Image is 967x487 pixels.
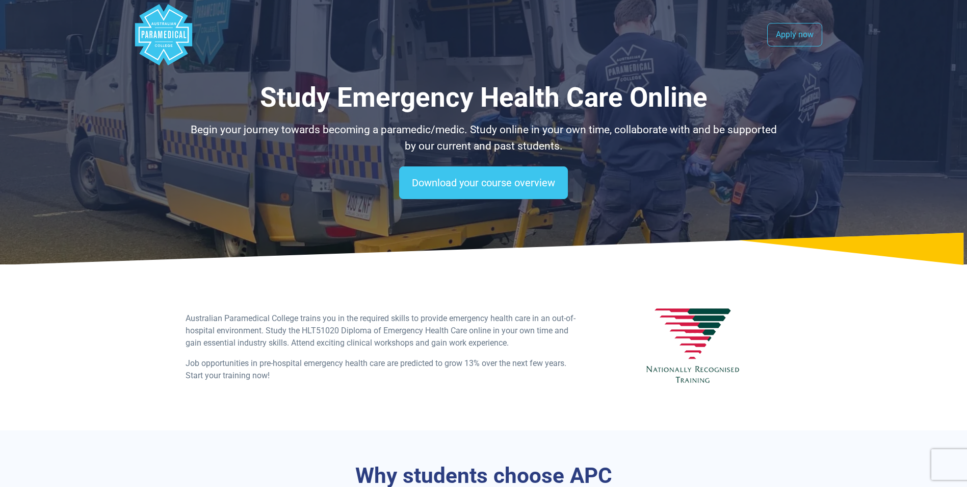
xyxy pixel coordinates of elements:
a: Download your course overview [399,166,568,199]
h1: Study Emergency Health Care Online [186,82,782,114]
p: Australian Paramedical College trains you in the required skills to provide emergency health care... [186,312,579,349]
p: Begin your journey towards becoming a paramedic/medic. Study online in your own time, collaborate... [186,122,782,154]
p: Job opportunities in pre-hospital emergency health care are predicted to grow 13% over the next f... [186,357,579,382]
a: Apply now [767,23,822,46]
div: Australian Paramedical College [133,4,194,65]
